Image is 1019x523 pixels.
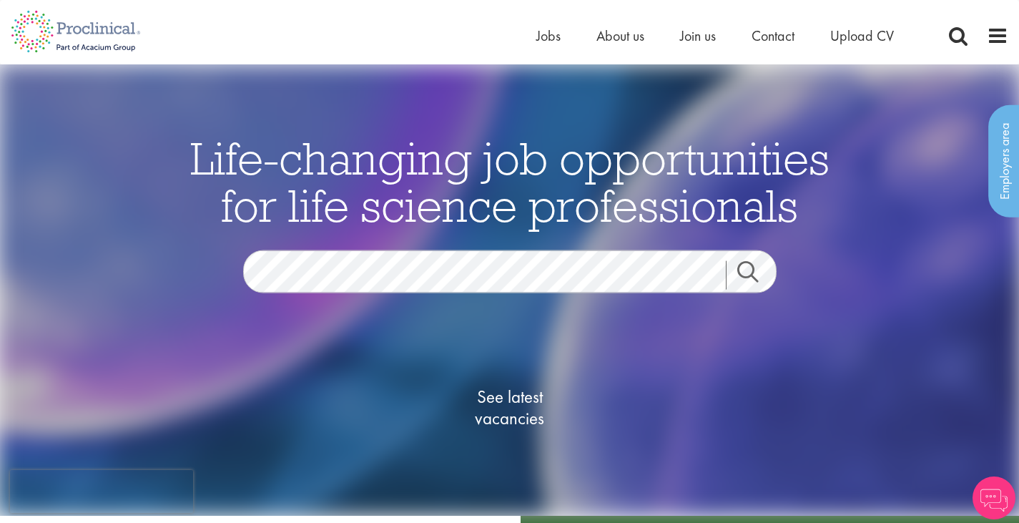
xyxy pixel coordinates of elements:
[726,261,787,290] a: Job search submit button
[830,26,894,45] a: Upload CV
[190,129,830,234] span: Life-changing job opportunities for life science professionals
[438,329,581,487] a: See latestvacancies
[10,470,193,513] iframe: reCAPTCHA
[973,476,1015,519] img: Chatbot
[536,26,561,45] a: Jobs
[438,386,581,429] span: See latest vacancies
[752,26,794,45] a: Contact
[596,26,644,45] a: About us
[680,26,716,45] a: Join us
